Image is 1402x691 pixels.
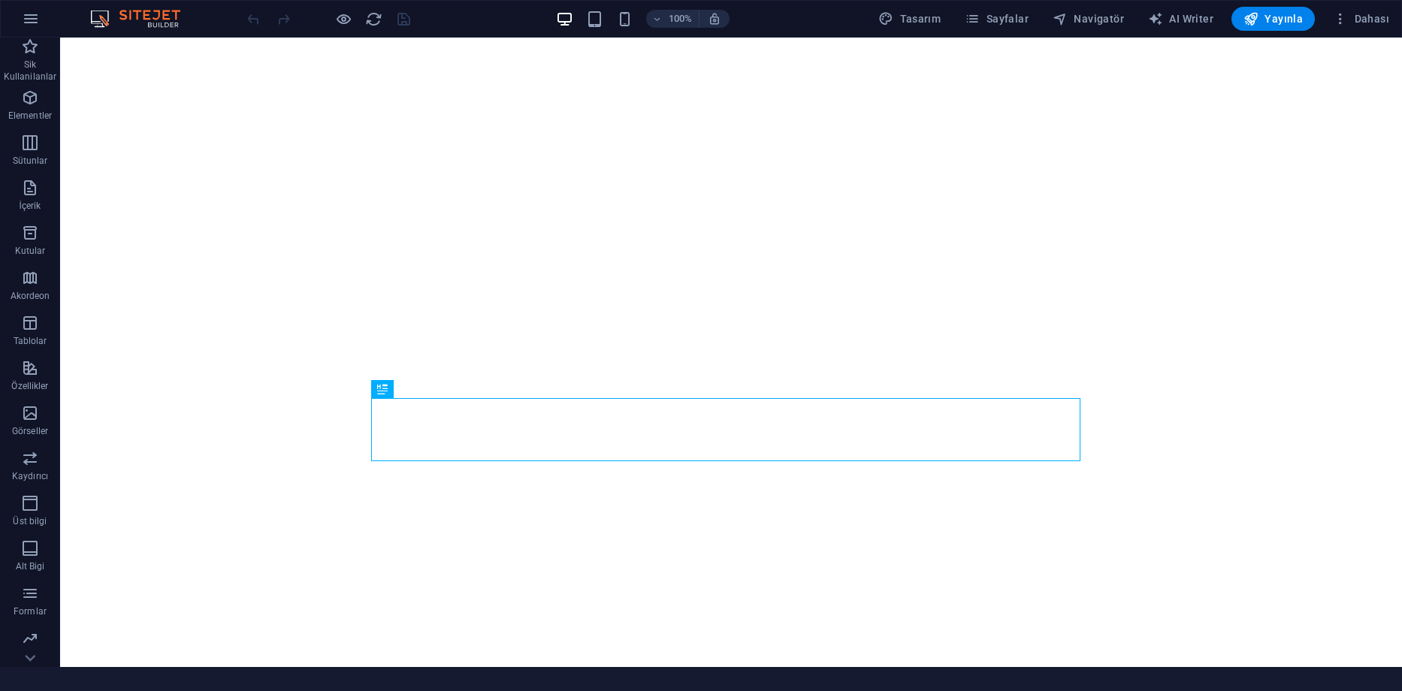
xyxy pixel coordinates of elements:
[8,110,52,122] p: Elementler
[1231,7,1315,31] button: Yayınla
[872,7,947,31] button: Tasarım
[1327,7,1395,31] button: Dahası
[878,11,941,26] span: Tasarım
[11,290,50,302] p: Akordeon
[11,380,48,392] p: Özellikler
[334,10,352,28] button: Ön izleme modundan çıkıp düzenlemeye devam etmek için buraya tıklayın
[669,10,693,28] h6: 100%
[959,7,1035,31] button: Sayfalar
[364,10,382,28] button: reload
[872,7,947,31] div: Tasarım (Ctrl+Alt+Y)
[19,200,41,212] p: İçerik
[12,470,48,482] p: Kaydırıcı
[86,10,199,28] img: Editor Logo
[1053,11,1124,26] span: Navigatör
[1148,11,1213,26] span: AI Writer
[1047,7,1130,31] button: Navigatör
[1243,11,1303,26] span: Yayınla
[965,11,1029,26] span: Sayfalar
[13,515,47,527] p: Üst bilgi
[15,245,46,257] p: Kutular
[13,155,48,167] p: Sütunlar
[708,12,721,26] i: Yeniden boyutlandırmada yakınlaştırma düzeyini seçilen cihaza uyacak şekilde otomatik olarak ayarla.
[14,335,47,347] p: Tablolar
[365,11,382,28] i: Sayfayı yeniden yükleyin
[16,560,45,572] p: Alt Bigi
[1333,11,1389,26] span: Dahası
[646,10,699,28] button: 100%
[14,605,47,617] p: Formlar
[1142,7,1219,31] button: AI Writer
[12,425,48,437] p: Görseller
